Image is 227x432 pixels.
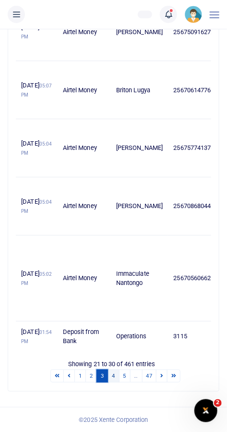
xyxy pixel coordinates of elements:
[21,140,52,157] span: [DATE]
[119,370,131,383] a: 5
[174,86,215,94] span: 256706147766
[74,370,86,383] a: 1
[116,28,163,36] span: [PERSON_NAME]
[21,198,52,215] span: [DATE]
[214,399,222,407] span: 2
[174,274,215,282] span: 256705606621
[85,370,97,383] a: 2
[194,399,217,422] iframe: Intercom live chat
[16,354,207,369] div: Showing 21 to 30 of 461 entries
[174,333,187,340] span: 3115
[116,333,146,340] span: Operations
[108,370,119,383] a: 4
[63,328,99,345] span: Deposit from Bank
[134,11,156,18] li: Wallet ballance
[116,270,149,287] span: Immaculate Nantongo
[174,202,215,210] span: 256708680446
[21,82,52,99] span: [DATE]
[116,144,163,151] span: [PERSON_NAME]
[174,28,215,36] span: 256750916272
[63,202,97,210] span: Airtel Money
[174,144,215,151] span: 256757741376
[142,370,156,383] a: 47
[63,28,97,36] span: Airtel Money
[116,86,150,94] span: Briton Lugya
[63,144,97,151] span: Airtel Money
[96,370,108,383] a: 3
[116,202,163,210] span: [PERSON_NAME]
[63,274,97,282] span: Airtel Money
[21,328,52,345] span: [DATE]
[21,270,52,287] span: [DATE]
[185,6,202,23] img: profile-user
[63,86,97,94] span: Airtel Money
